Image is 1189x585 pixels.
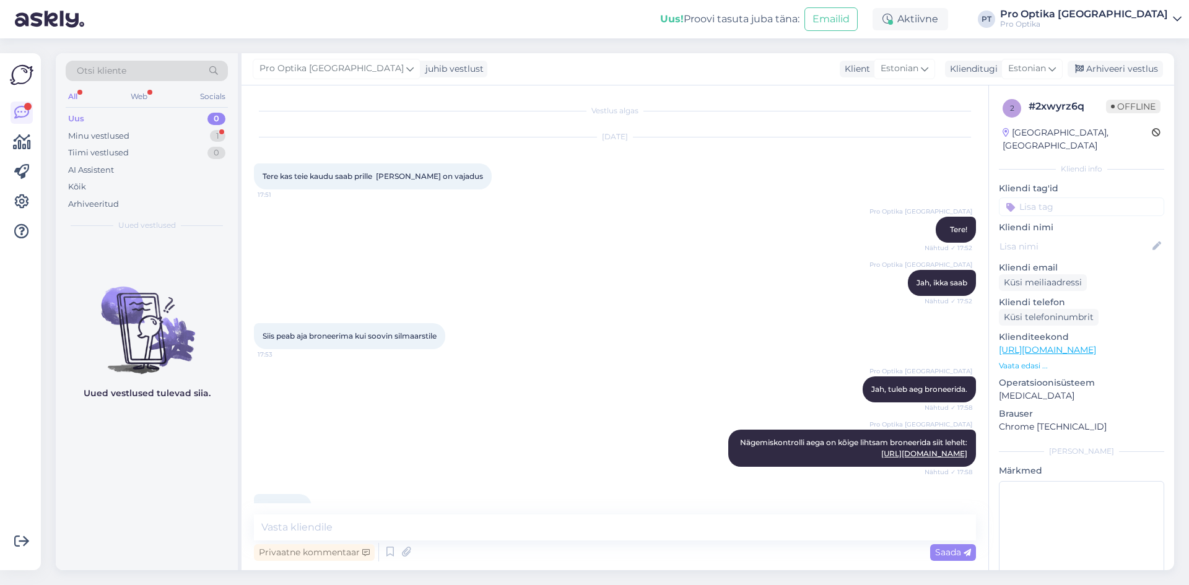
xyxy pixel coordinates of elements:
[1000,19,1168,29] div: Pro Optika
[873,8,948,30] div: Aktiivne
[118,220,176,231] span: Uued vestlused
[925,243,972,253] span: Nähtud ✓ 17:52
[68,164,114,176] div: AI Assistent
[1068,61,1163,77] div: Arhiveeri vestlus
[999,163,1164,175] div: Kliendi info
[68,181,86,193] div: Kõik
[68,198,119,210] div: Arhiveeritud
[869,420,972,429] span: Pro Optika [GEOGRAPHIC_DATA]
[128,89,150,105] div: Web
[999,261,1164,274] p: Kliendi email
[945,63,998,76] div: Klienditugi
[935,547,971,558] span: Saada
[871,384,967,394] span: Jah, tuleb aeg broneerida.
[999,309,1099,326] div: Küsi telefoninumbrit
[999,389,1164,402] p: [MEDICAL_DATA]
[10,63,33,87] img: Askly Logo
[1106,100,1161,113] span: Offline
[925,297,972,306] span: Nähtud ✓ 17:52
[258,350,304,359] span: 17:53
[925,403,972,412] span: Nähtud ✓ 17:58
[999,197,1164,216] input: Lisa tag
[869,207,972,216] span: Pro Optika [GEOGRAPHIC_DATA]
[1010,103,1014,113] span: 2
[917,278,967,287] span: Jah, ikka saab
[950,225,967,234] span: Tere!
[1003,126,1152,152] div: [GEOGRAPHIC_DATA], [GEOGRAPHIC_DATA]
[254,105,976,116] div: Vestlus algas
[999,376,1164,389] p: Operatsioonisüsteem
[258,190,304,199] span: 17:51
[740,438,967,458] span: Nägemiskontrolli aega on kõige lihtsam broneerida siit lehelt:
[999,331,1164,344] p: Klienditeekond
[210,130,225,142] div: 1
[263,171,483,181] span: Tere kas teie kaudu saab prille [PERSON_NAME] on vajadus
[263,331,437,340] span: Siis peab aja broneerima kui soovin silmaarstile
[207,147,225,159] div: 0
[999,274,1087,291] div: Küsi meiliaadressi
[999,446,1164,457] div: [PERSON_NAME]
[68,113,84,125] div: Uus
[207,113,225,125] div: 0
[254,544,375,561] div: Privaatne kommentaar
[999,464,1164,477] p: Märkmed
[978,11,995,28] div: PT
[1000,9,1182,29] a: Pro Optika [GEOGRAPHIC_DATA]Pro Optika
[999,407,1164,420] p: Brauser
[1000,9,1168,19] div: Pro Optika [GEOGRAPHIC_DATA]
[999,420,1164,433] p: Chrome [TECHNICAL_ID]
[881,62,918,76] span: Estonian
[254,131,976,142] div: [DATE]
[881,449,967,458] a: [URL][DOMAIN_NAME]
[263,502,303,511] span: Selge aitäh
[925,467,972,477] span: Nähtud ✓ 17:58
[840,63,870,76] div: Klient
[1029,99,1106,114] div: # 2xwyrz6q
[198,89,228,105] div: Socials
[660,13,684,25] b: Uus!
[77,64,126,77] span: Otsi kliente
[869,366,972,376] span: Pro Optika [GEOGRAPHIC_DATA]
[66,89,80,105] div: All
[999,182,1164,195] p: Kliendi tag'id
[869,260,972,269] span: Pro Optika [GEOGRAPHIC_DATA]
[56,264,238,376] img: No chats
[68,147,129,159] div: Tiimi vestlused
[84,387,211,400] p: Uued vestlused tulevad siia.
[999,344,1096,355] a: [URL][DOMAIN_NAME]
[259,62,404,76] span: Pro Optika [GEOGRAPHIC_DATA]
[999,221,1164,234] p: Kliendi nimi
[999,296,1164,309] p: Kliendi telefon
[68,130,129,142] div: Minu vestlused
[420,63,484,76] div: juhib vestlust
[999,360,1164,371] p: Vaata edasi ...
[1008,62,1046,76] span: Estonian
[804,7,858,31] button: Emailid
[1000,240,1150,253] input: Lisa nimi
[660,12,799,27] div: Proovi tasuta juba täna:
